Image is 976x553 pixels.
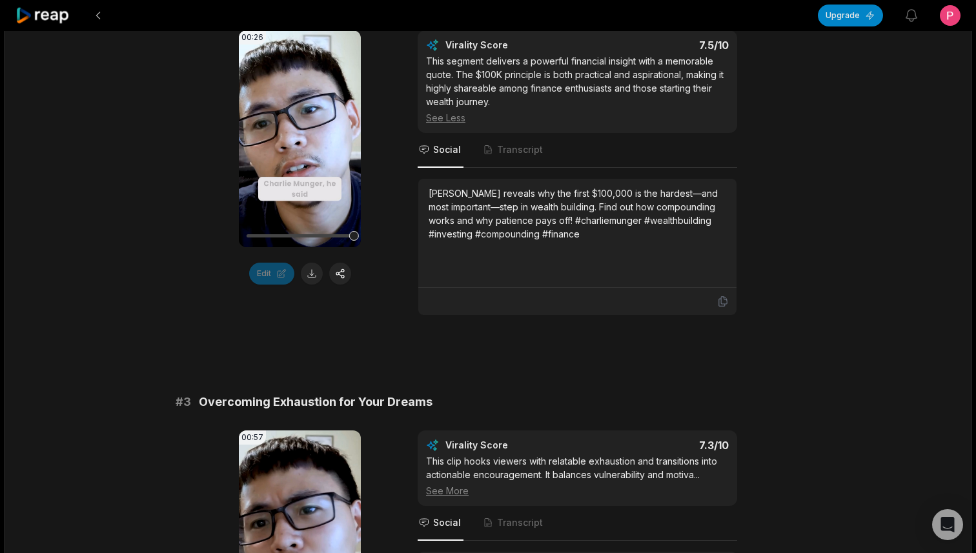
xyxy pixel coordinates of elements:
[426,454,729,498] div: This clip hooks viewers with relatable exhaustion and transitions into actionable encouragement. ...
[426,484,729,498] div: See More
[176,393,191,411] span: # 3
[497,516,543,529] span: Transcript
[418,506,737,541] nav: Tabs
[818,5,883,26] button: Upgrade
[445,439,584,452] div: Virality Score
[591,439,729,452] div: 7.3 /10
[249,263,294,285] button: Edit
[426,54,729,125] div: This segment delivers a powerful financial insight with a memorable quote. The $100K principle is...
[429,186,726,241] div: [PERSON_NAME] reveals why the first $100,000 is the hardest—and most important—step in wealth bui...
[418,133,737,168] nav: Tabs
[426,111,729,125] div: See Less
[497,143,543,156] span: Transcript
[591,39,729,52] div: 7.5 /10
[445,39,584,52] div: Virality Score
[199,393,432,411] span: Overcoming Exhaustion for Your Dreams
[433,143,461,156] span: Social
[932,509,963,540] div: Open Intercom Messenger
[239,30,361,247] video: Your browser does not support mp4 format.
[433,516,461,529] span: Social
